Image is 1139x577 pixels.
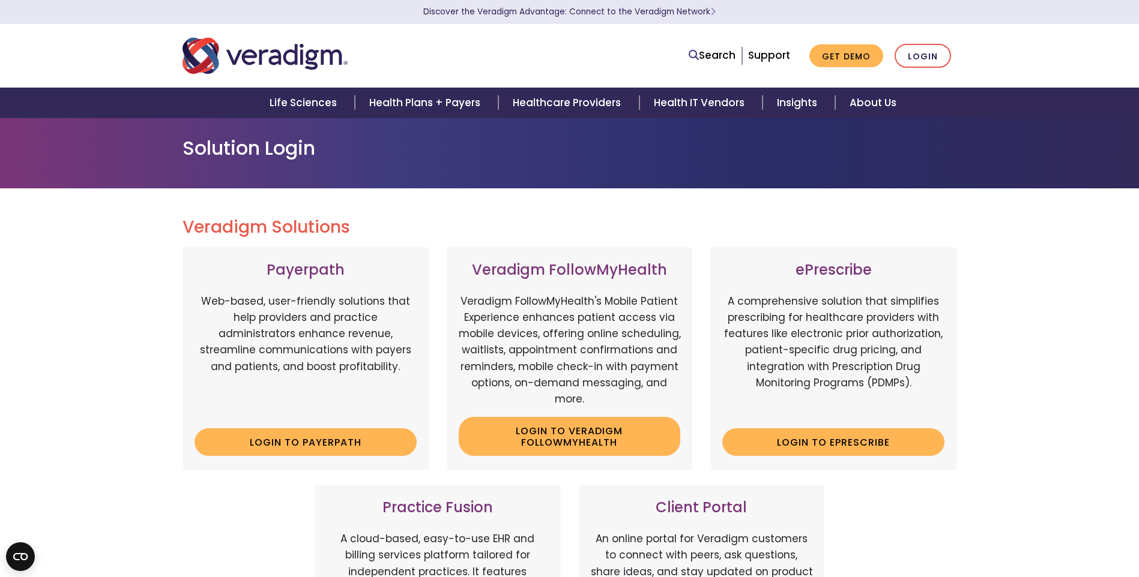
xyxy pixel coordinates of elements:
a: Health Plans + Payers [355,88,498,118]
a: Login to Veradigm FollowMyHealth [459,417,681,456]
h3: Client Portal [591,499,813,516]
p: A comprehensive solution that simplifies prescribing for healthcare providers with features like ... [722,293,944,419]
h3: ePrescribe [722,262,944,279]
a: Get Demo [809,44,883,68]
a: Login to ePrescribe [722,428,944,456]
h1: Solution Login [183,137,957,160]
span: Learn More [710,6,716,17]
p: Web-based, user-friendly solutions that help providers and practice administrators enhance revenu... [195,293,417,419]
a: Discover the Veradigm Advantage: Connect to the Veradigm NetworkLearn More [423,6,716,17]
a: Support [748,48,790,62]
h3: Payerpath [195,262,417,279]
a: About Us [835,88,911,118]
h3: Practice Fusion [327,499,549,516]
a: Insights [763,88,835,118]
a: Search [689,47,736,64]
h3: Veradigm FollowMyHealth [459,262,681,279]
p: Veradigm FollowMyHealth's Mobile Patient Experience enhances patient access via mobile devices, o... [459,293,681,407]
a: Health IT Vendors [639,88,763,118]
button: Open CMP widget [6,542,35,571]
h2: Veradigm Solutions [183,217,957,238]
a: Login to Payerpath [195,428,417,456]
img: Veradigm logo [183,36,348,76]
a: Healthcare Providers [498,88,639,118]
a: Login [895,44,951,68]
a: Life Sciences [255,88,355,118]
